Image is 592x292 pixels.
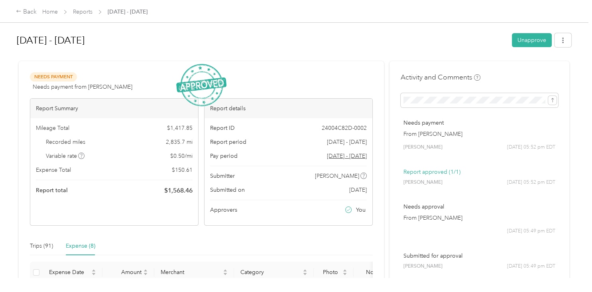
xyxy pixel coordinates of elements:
span: [DATE] 05:52 pm EDT [507,179,555,186]
span: Amount [109,269,142,276]
h1: Aug 1 - 31, 2025 [17,31,506,50]
th: Category [234,262,314,284]
div: Report Summary [30,99,198,118]
div: Report details [205,99,372,118]
p: Report approved (1/1) [403,168,555,176]
th: Photo [314,262,354,284]
span: Report ID [210,124,235,132]
span: caret-down [223,272,228,276]
p: From [PERSON_NAME] [403,214,555,222]
span: caret-down [143,272,148,276]
span: [DATE] - [DATE] [108,8,148,16]
span: [PERSON_NAME] [403,179,443,186]
span: caret-up [342,268,347,273]
span: caret-down [91,272,96,276]
th: Amount [102,262,154,284]
span: Go to pay period [327,152,367,160]
span: [PERSON_NAME] [403,144,443,151]
button: Unapprove [512,33,552,47]
span: Expense Date [49,269,90,276]
span: Photo [320,269,341,276]
span: Mileage Total [36,124,69,132]
span: Report total [36,186,68,195]
div: Trips (91) [30,242,53,250]
span: 24004C82D-0002 [322,124,367,132]
span: [PERSON_NAME] [315,172,359,180]
span: Variable rate [46,152,85,160]
span: $ 1,417.85 [167,124,193,132]
a: Reports [73,8,92,15]
a: Home [42,8,58,15]
span: [DATE] [349,186,367,194]
span: Submitted on [210,186,245,194]
span: $ 150.61 [172,166,193,174]
span: Needs payment from [PERSON_NAME] [33,83,132,91]
div: Back [16,7,37,17]
th: Merchant [154,262,234,284]
span: caret-down [342,272,347,276]
span: caret-down [303,272,307,276]
th: Expense Date [43,262,102,284]
span: [PERSON_NAME] [403,263,443,270]
span: caret-up [303,268,307,273]
span: Category [240,269,301,276]
span: Expense Total [36,166,71,174]
span: Submitter [210,172,235,180]
span: [DATE] 05:52 pm EDT [507,144,555,151]
p: Needs payment [403,119,555,127]
span: caret-up [91,268,96,273]
span: Merchant [161,269,221,276]
div: Expense (8) [66,242,95,250]
span: You [356,206,366,214]
img: ApprovedStamp [176,64,226,107]
span: Report period [210,138,246,146]
th: Notes [354,262,393,284]
h4: Activity and Comments [401,72,480,82]
span: Needs Payment [30,72,77,81]
p: Submitted for approval [403,252,555,260]
span: Recorded miles [46,138,85,146]
span: Approvers [210,206,237,214]
span: caret-up [223,268,228,273]
span: [DATE] 05:49 pm EDT [507,228,555,235]
span: 2,835.7 mi [166,138,193,146]
p: Needs approval [403,203,555,211]
span: Pay period [210,152,238,160]
iframe: Everlance-gr Chat Button Frame [547,247,592,292]
p: From [PERSON_NAME] [403,130,555,138]
span: [DATE] 05:49 pm EDT [507,263,555,270]
span: $ 1,568.46 [164,186,193,195]
span: $ 0.50 / mi [170,152,193,160]
span: caret-up [143,268,148,273]
span: [DATE] - [DATE] [327,138,367,146]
